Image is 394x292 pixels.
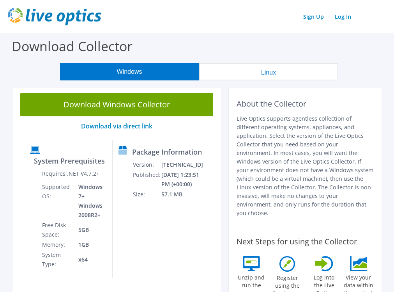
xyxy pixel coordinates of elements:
td: 5GB [72,220,106,240]
td: Supported OS: [42,182,72,220]
p: Live Optics supports agentless collection of different operating systems, appliances, and applica... [237,114,374,217]
label: Download Collector [12,37,133,55]
a: Log In [331,11,355,22]
td: Windows 7+ Windows 2008R2+ [72,182,106,220]
td: [TECHNICAL_ID] [161,160,203,170]
a: Download via direct link [81,122,152,130]
label: Next Steps for using the Collector [237,237,357,246]
h2: About the Collector [237,99,374,109]
td: Version: [133,160,161,170]
button: Windows [60,63,199,80]
img: live_optics_svg.svg [8,8,101,25]
a: Download Windows Collector [20,93,213,116]
td: x64 [72,250,106,269]
td: Free Disk Space: [42,220,72,240]
label: Requires .NET V4.7.2+ [42,170,99,178]
td: System Type: [42,250,72,269]
td: Memory: [42,240,72,250]
label: System Prerequisites [34,157,105,165]
td: Size: [133,189,161,199]
td: 1GB [72,240,106,250]
a: Sign Up [299,11,328,22]
td: Published: [133,170,161,189]
label: Package Information [132,148,202,156]
td: 57.1 MB [161,189,203,199]
button: Linux [199,63,338,80]
td: [DATE] 1:23:51 PM (+00:00) [161,170,203,189]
